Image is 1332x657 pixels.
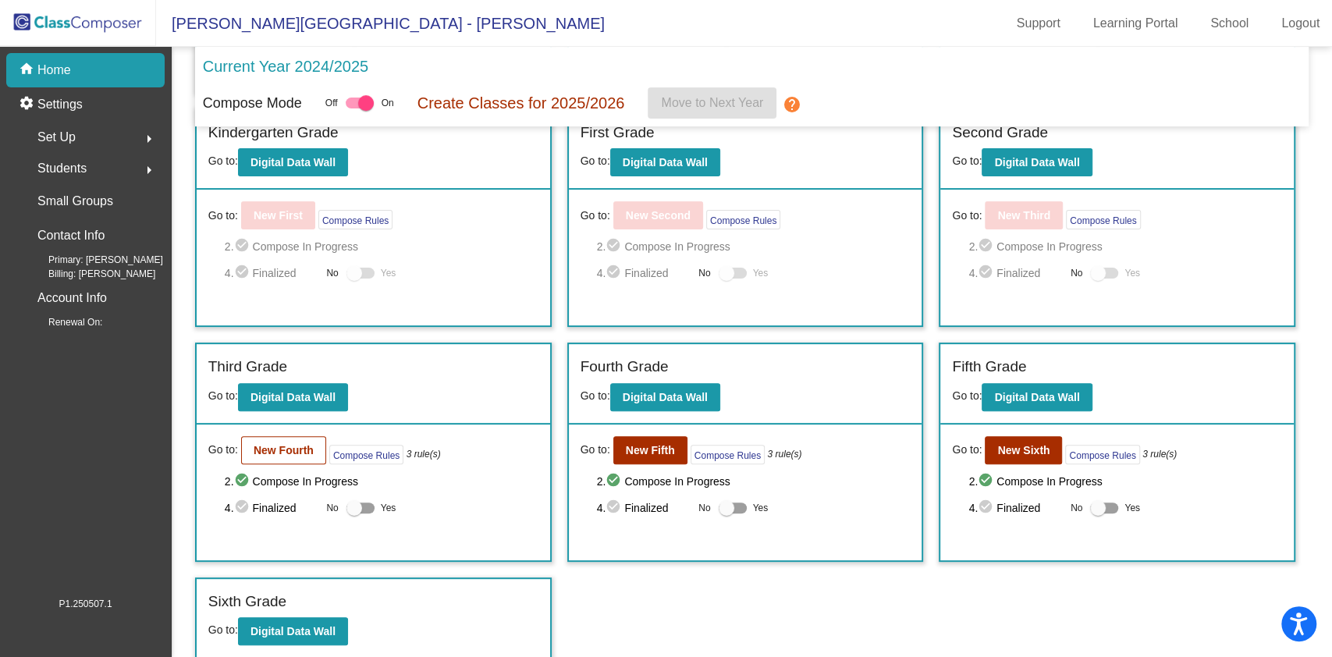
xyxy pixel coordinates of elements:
span: 4. Finalized [225,264,319,282]
label: Second Grade [952,122,1048,144]
span: Go to: [208,208,238,224]
b: New Fifth [626,444,675,456]
mat-icon: check_circle [234,472,253,491]
mat-icon: check_circle [234,237,253,256]
mat-icon: check_circle [978,264,996,282]
span: Go to: [208,389,238,402]
span: 2. Compose In Progress [225,472,538,491]
span: No [326,501,338,515]
mat-icon: check_circle [978,237,996,256]
button: Move to Next Year [648,87,776,119]
span: Go to: [208,442,238,458]
span: No [1071,501,1082,515]
span: Set Up [37,126,76,148]
span: Go to: [581,389,610,402]
p: Compose Mode [203,93,302,114]
span: Go to: [952,208,982,224]
p: Account Info [37,287,107,309]
button: Digital Data Wall [610,383,720,411]
label: First Grade [581,122,655,144]
mat-icon: check_circle [234,264,253,282]
button: New Fourth [241,436,326,464]
button: Compose Rules [691,445,765,464]
a: Logout [1269,11,1332,36]
mat-icon: help [783,95,801,114]
span: 2. Compose In Progress [225,237,538,256]
span: 4. Finalized [225,499,319,517]
label: Fifth Grade [952,356,1026,378]
span: Yes [1124,499,1140,517]
b: New Third [997,209,1050,222]
a: Support [1004,11,1073,36]
i: 3 rule(s) [407,447,441,461]
b: Digital Data Wall [250,391,336,403]
span: Students [37,158,87,179]
span: On [382,96,394,110]
b: New Fourth [254,444,314,456]
span: 4. Finalized [968,499,1063,517]
span: No [698,501,710,515]
span: Yes [1124,264,1140,282]
b: Digital Data Wall [994,156,1079,169]
b: Digital Data Wall [250,625,336,637]
span: Go to: [581,154,610,167]
p: Current Year 2024/2025 [203,55,368,78]
span: Renewal On: [23,315,102,329]
span: [PERSON_NAME][GEOGRAPHIC_DATA] - [PERSON_NAME] [156,11,605,36]
button: Compose Rules [1066,210,1140,229]
button: Compose Rules [706,210,780,229]
button: New Fifth [613,436,687,464]
mat-icon: check_circle [234,499,253,517]
mat-icon: check_circle [606,264,624,282]
button: New Second [613,201,703,229]
button: Digital Data Wall [238,383,348,411]
span: Go to: [208,154,238,167]
mat-icon: arrow_right [140,130,158,148]
span: No [1071,266,1082,280]
span: No [326,266,338,280]
button: Digital Data Wall [238,148,348,176]
label: Fourth Grade [581,356,669,378]
p: Home [37,61,71,80]
b: New Second [626,209,691,222]
button: Compose Rules [318,210,392,229]
mat-icon: check_circle [606,472,624,491]
button: New Third [985,201,1063,229]
span: Yes [753,264,769,282]
a: School [1198,11,1261,36]
label: Kindergarten Grade [208,122,339,144]
b: Digital Data Wall [623,156,708,169]
b: Digital Data Wall [250,156,336,169]
span: Go to: [952,442,982,458]
button: Digital Data Wall [982,148,1092,176]
span: 2. Compose In Progress [968,237,1282,256]
button: Digital Data Wall [610,148,720,176]
p: Small Groups [37,190,113,212]
span: Off [325,96,338,110]
span: Move to Next Year [661,96,763,109]
mat-icon: check_circle [606,499,624,517]
b: New First [254,209,303,222]
span: No [698,266,710,280]
button: Compose Rules [1065,445,1139,464]
button: New Sixth [985,436,1062,464]
button: New First [241,201,315,229]
span: 2. Compose In Progress [968,472,1282,491]
button: Digital Data Wall [238,617,348,645]
span: 2. Compose In Progress [597,237,911,256]
label: Sixth Grade [208,591,286,613]
span: Primary: [PERSON_NAME] [23,253,163,267]
mat-icon: settings [19,95,37,114]
mat-icon: check_circle [606,237,624,256]
span: Yes [381,264,396,282]
span: Go to: [581,208,610,224]
span: Billing: [PERSON_NAME] [23,267,155,281]
span: 4. Finalized [597,264,691,282]
span: 4. Finalized [597,499,691,517]
i: 3 rule(s) [767,447,801,461]
mat-icon: home [19,61,37,80]
b: Digital Data Wall [623,391,708,403]
span: Go to: [208,623,238,636]
span: Go to: [952,154,982,167]
mat-icon: arrow_right [140,161,158,179]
